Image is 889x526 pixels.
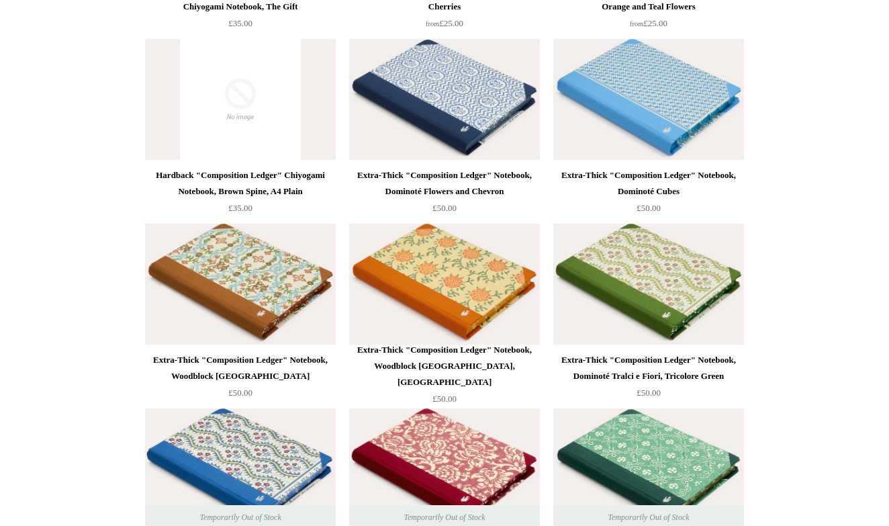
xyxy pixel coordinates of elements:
span: £35.00 [228,18,252,28]
span: £50.00 [432,203,457,213]
a: Extra-Thick "Composition Ledger" Notebook, Dominoté Cubes Extra-Thick "Composition Ledger" Notebo... [553,39,744,160]
img: Extra-Thick "Composition Ledger" Notebook, Woodblock Sicily, Orange [349,224,540,345]
a: Extra-Thick "Composition Ledger" Notebook, Dominoté Cubes £50.00 [553,167,744,222]
div: Extra-Thick "Composition Ledger" Notebook, Woodblock [GEOGRAPHIC_DATA] [148,352,332,384]
div: Extra-Thick "Composition Ledger" Notebook, Woodblock [GEOGRAPHIC_DATA], [GEOGRAPHIC_DATA] [353,342,536,390]
a: Extra-Thick "Composition Ledger" Notebook, Woodblock [GEOGRAPHIC_DATA] £50.00 [145,352,336,407]
a: Extra-Thick "Composition Ledger" Notebook, Woodblock Piedmont Extra-Thick "Composition Ledger" No... [145,224,336,345]
a: Hardback "Composition Ledger" Chiyogami Notebook, Brown Spine, A4 Plain £35.00 [145,167,336,222]
a: Extra-Thick "Composition Ledger" Notebook, Dominoté Tralci e Fiori, Tricolore Green £50.00 [553,352,744,407]
div: Extra-Thick "Composition Ledger" Notebook, Dominoté Cubes [557,167,741,200]
a: Extra-Thick "Composition Ledger" Notebook, Dominoté Flowers and Chevron Extra-Thick "Composition ... [349,39,540,160]
div: Extra-Thick "Composition Ledger" Notebook, Dominoté Tralci e Fiori, Tricolore Green [557,352,741,384]
a: Extra-Thick "Composition Ledger" Notebook, Dominoté Flowers and Chevron £50.00 [349,167,540,222]
div: Hardback "Composition Ledger" Chiyogami Notebook, Brown Spine, A4 Plain [148,167,332,200]
span: from [426,20,439,28]
a: Extra-Thick "Composition Ledger" Notebook, Woodblock Sicily, Orange Extra-Thick "Composition Ledg... [349,224,540,345]
span: £50.00 [637,388,661,398]
span: £35.00 [228,203,252,213]
span: £25.00 [426,18,463,28]
div: Extra-Thick "Composition Ledger" Notebook, Dominoté Flowers and Chevron [353,167,536,200]
img: no-image-2048-a2addb12_grande.gif [145,39,336,160]
img: Extra-Thick "Composition Ledger" Notebook, Dominoté Cubes [553,39,744,160]
span: £50.00 [228,388,252,398]
img: Extra-Thick "Composition Ledger" Notebook, Dominoté Tralci e Fiori, Tricolore Green [553,224,744,345]
span: from [630,20,643,28]
span: £50.00 [637,203,661,213]
img: Extra-Thick "Composition Ledger" Notebook, Woodblock Piedmont [145,224,336,345]
a: Extra-Thick "Composition Ledger" Notebook, Woodblock [GEOGRAPHIC_DATA], [GEOGRAPHIC_DATA] £50.00 [349,342,540,407]
img: Extra-Thick "Composition Ledger" Notebook, Dominoté Flowers and Chevron [349,39,540,160]
span: £25.00 [630,18,667,28]
a: Extra-Thick "Composition Ledger" Notebook, Dominoté Tralci e Fiori, Tricolore Green Extra-Thick "... [553,224,744,345]
span: £50.00 [432,394,457,404]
